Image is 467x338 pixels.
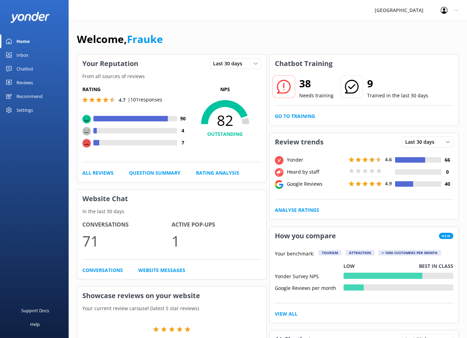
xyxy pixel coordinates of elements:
[177,127,189,134] h4: 4
[127,32,163,46] a: Frauke
[119,97,126,103] span: 4.7
[30,317,40,331] div: Help
[82,229,172,252] p: 71
[385,156,392,163] span: 4.6
[189,130,261,138] h4: OUTSTANDING
[77,305,266,312] p: Your current review carousel (latest 5 star reviews)
[275,273,343,279] div: Yonder Survey NPS
[189,86,261,93] p: NPS
[318,250,341,255] div: Tourism
[129,169,180,177] a: Question Summary
[270,133,329,151] h3: Review trends
[172,229,261,252] p: 1
[77,55,143,73] h3: Your Reputation
[299,75,334,92] h2: 38
[213,60,246,67] span: Last 30 days
[285,156,347,164] div: Yonder
[270,227,341,245] h3: How you compare
[82,86,189,93] h5: Rating
[16,103,33,117] div: Settings
[77,287,266,305] h3: Showcase reviews on your website
[177,115,189,122] h4: 90
[172,220,261,229] h4: Active Pop-ups
[275,310,297,318] a: View All
[285,168,347,176] div: Heard by staff
[82,266,123,274] a: Conversations
[177,139,189,146] h4: 7
[343,262,355,270] p: Low
[16,89,43,103] div: Recommend
[10,12,50,23] img: yonder-white-logo.png
[82,220,172,229] h4: Conversations
[16,34,30,48] div: Home
[16,62,33,76] div: Chatbot
[346,250,374,255] div: Attraction
[82,169,114,177] a: All Reviews
[275,112,315,120] a: Go to Training
[385,180,392,187] span: 4.9
[77,208,266,215] p: In the last 30 days
[378,250,441,255] div: > 1000 customers per month
[367,75,428,92] h2: 9
[299,92,334,99] p: Needs training
[275,250,314,258] p: Your benchmark:
[270,55,338,73] h3: Chatbot Training
[16,48,28,62] div: Inbox
[441,168,453,176] h4: 0
[77,190,266,208] h3: Website Chat
[419,262,453,270] p: Best in class
[77,31,163,47] h1: Welcome,
[441,156,453,164] h4: 66
[21,304,49,317] div: Support Docs
[367,92,428,99] p: Trained in the last 30 days
[189,112,261,129] span: 82
[128,96,162,103] p: | 101 responses
[441,180,453,188] h4: 40
[196,169,239,177] a: Rating Analysis
[285,180,347,188] div: Google Reviews
[275,206,319,214] a: Analyse Ratings
[405,138,439,146] span: Last 30 days
[275,284,343,291] div: Google Reviews per month
[16,76,33,89] div: Reviews
[439,233,453,239] span: New
[77,73,266,80] p: From all sources of reviews
[138,266,185,274] a: Website Messages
